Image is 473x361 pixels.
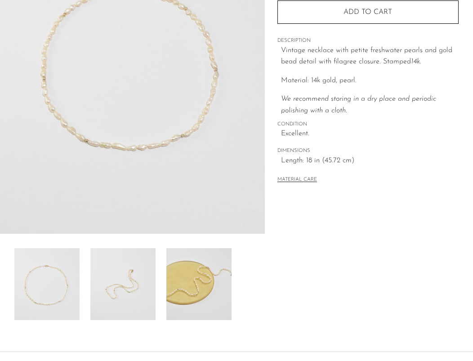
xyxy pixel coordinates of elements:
p: Material: 14k gold, pearl. [281,75,459,87]
span: DESCRIPTION [277,37,459,45]
img: Freshwater Pearl Necklace [90,248,156,320]
button: Add to cart [277,0,459,24]
span: Add to cart [344,8,392,17]
span: DIMENSIONS [277,147,459,155]
em: 14k. [411,58,421,65]
img: Freshwater Pearl Necklace [166,248,232,320]
img: Freshwater Pearl Necklace [14,248,80,320]
span: CONDITION [277,120,459,129]
i: We recommend storing in a dry place and periodic polishing with a cloth. [281,95,436,114]
span: Excellent. [281,128,459,140]
span: Length: 18 in (45.72 cm) [281,155,459,167]
p: Vintage necklace with petite freshwater pearls and gold bead detail with filagree closure. Stamped [281,45,459,68]
button: MATERIAL CARE [277,177,317,183]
